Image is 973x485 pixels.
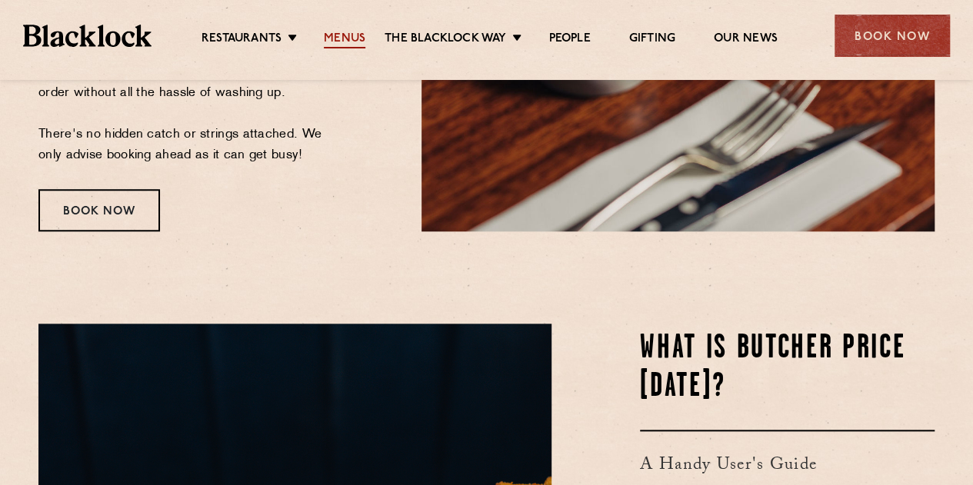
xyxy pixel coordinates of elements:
a: People [548,32,590,48]
a: The Blacklock Way [385,32,506,48]
a: Menus [324,32,365,48]
a: Gifting [629,32,675,48]
a: Restaurants [202,32,282,48]
h2: WHAT IS BUTCHER PRICE [DATE]? [640,330,935,407]
div: Book Now [835,15,950,57]
a: Our News [714,32,778,48]
img: BL_Textured_Logo-footer-cropped.svg [23,25,152,46]
div: Book Now [38,189,160,231]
